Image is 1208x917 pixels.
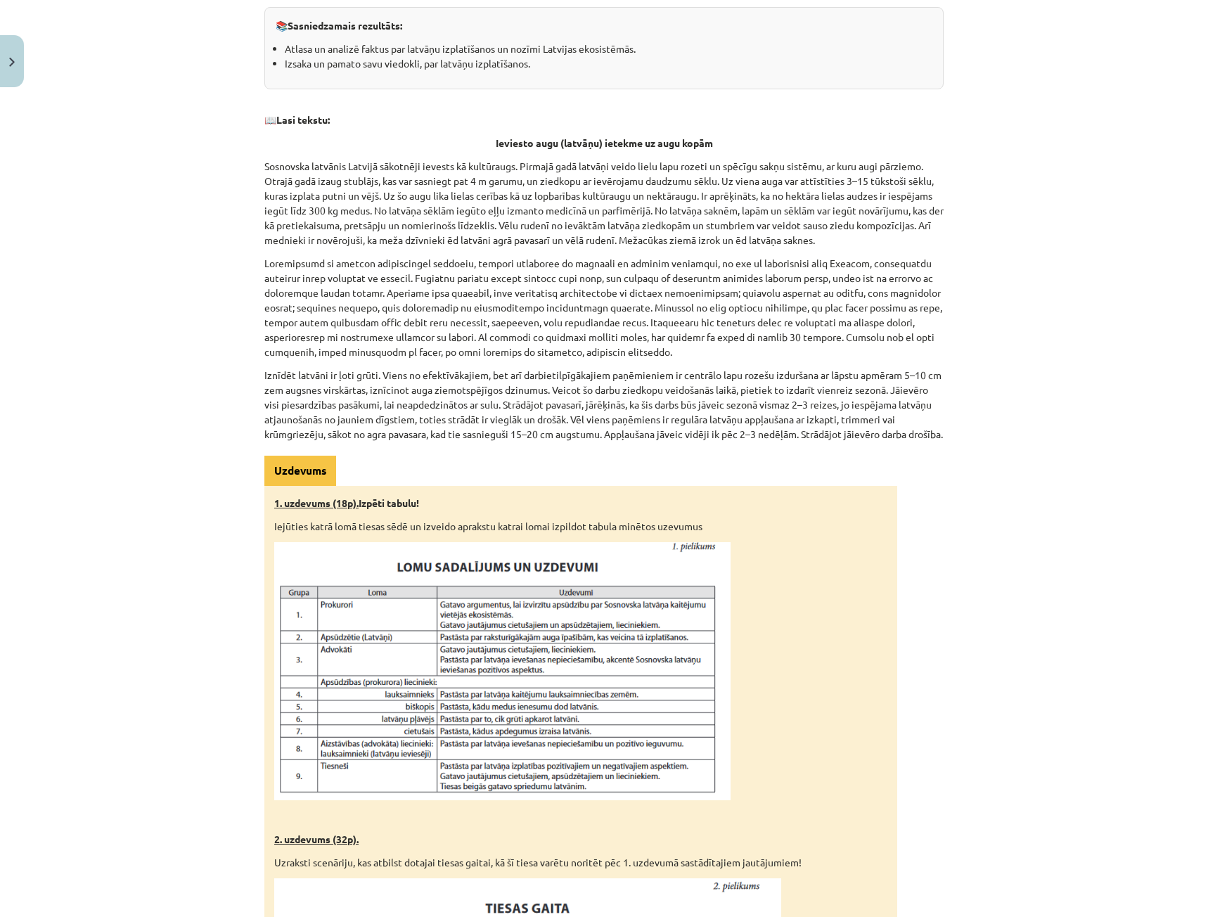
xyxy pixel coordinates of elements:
[264,456,336,486] div: Uzdevums
[264,159,944,248] p: Sosnovska latvānis Latvijā sākotnēji ievests kā kultūraugs. Pirmajā gadā latvāņi veido lielu lapu...
[496,136,713,149] strong: Ieviesto augu (latvāņu) ietekme uz augu kopām
[274,519,887,534] p: Iejūties katrā lomā tiesas sēdē un izveido aprakstu katrai lomai izpildot tabula minētos uzevumus
[276,18,932,33] p: 📚
[274,855,887,870] p: Uzraksti scenāriju, kas atbilst dotajai tiesas gaitai, kā šī tiesa varētu noritēt pēc 1. uzdevumā...
[264,368,944,442] p: Iznīdēt latvāni ir ļoti grūti. Viens no efektīvākajiem, bet arī darbietilpīgākajiem paņēmieniem i...
[288,19,402,32] strong: Sasniedzamais rezultāts:
[274,833,359,845] u: 2. uzdevums (32p).
[274,496,419,509] strong: Izpēti tabulu!
[9,58,15,67] img: icon-close-lesson-0947bae3869378f0d4975bcd49f059093ad1ed9edebbc8119c70593378902aed.svg
[264,256,944,359] p: Loremipsumd si ametcon adipiscingel seddoeiu, tempori utlaboree do magnaali en adminim veniamqui,...
[276,113,330,126] strong: Lasi tekstu:
[285,56,932,71] li: Izsaka un pamato savu viedokli, par latvāņu izplatīšanos.
[285,41,932,56] li: Atlasa un analizē faktus par latvāņu izplatīšanos un nozīmi Latvijas ekosistēmās.
[274,496,359,509] u: 1. uzdevums (18p).
[264,113,944,127] p: 📖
